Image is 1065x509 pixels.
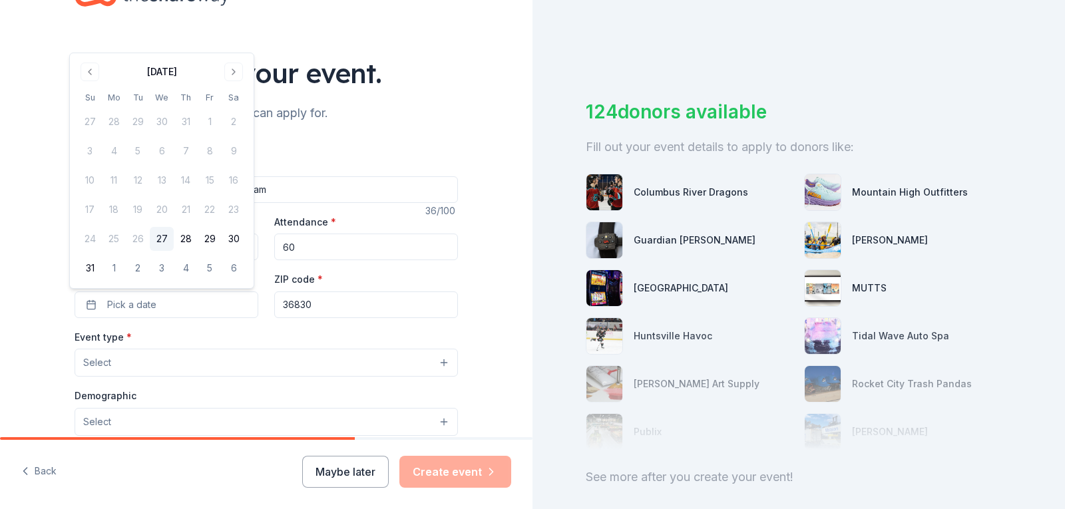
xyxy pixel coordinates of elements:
img: photo for Columbus River Dragons [586,174,622,210]
th: Thursday [174,90,198,104]
button: Back [21,458,57,486]
button: Select [75,349,458,377]
button: Go to previous month [81,63,99,81]
label: Event type [75,331,132,344]
th: Saturday [222,90,246,104]
input: Spring Fundraiser [75,176,458,203]
div: [DATE] [147,64,177,80]
button: 30 [222,227,246,251]
span: Select [83,414,111,430]
img: photo for MUTTS [805,270,841,306]
button: 27 [150,227,174,251]
button: 29 [198,227,222,251]
button: 3 [150,256,174,280]
th: Sunday [78,90,102,104]
div: 36 /100 [425,203,458,219]
div: [PERSON_NAME] [852,232,928,248]
th: Wednesday [150,90,174,104]
span: Select [83,355,111,371]
button: 28 [174,227,198,251]
label: Demographic [75,389,136,403]
button: 2 [126,256,150,280]
div: See more after you create your event! [586,466,1012,488]
div: MUTTS [852,280,887,296]
button: Pick a date [75,291,258,318]
div: Tell us about your event. [75,55,458,92]
img: photo for Mountain High Outfitters [805,174,841,210]
label: Attendance [274,216,336,229]
input: 20 [274,234,458,260]
input: 12345 (U.S. only) [274,291,458,318]
div: Fill out your event details to apply to donors like: [586,136,1012,158]
button: Maybe later [302,456,389,488]
div: Guardian [PERSON_NAME] [634,232,755,248]
th: Tuesday [126,90,150,104]
button: 1 [102,256,126,280]
div: Mountain High Outfitters [852,184,968,200]
img: photo for Montgomery Whitewater [805,222,841,258]
span: Pick a date [107,297,156,313]
button: Select [75,408,458,436]
div: 124 donors available [586,98,1012,126]
button: 4 [174,256,198,280]
img: photo for Guardian Angel Device [586,222,622,258]
th: Friday [198,90,222,104]
label: ZIP code [274,273,323,286]
img: photo for Wind Creek Hospitality [586,270,622,306]
div: Columbus River Dragons [634,184,748,200]
button: Go to next month [224,63,243,81]
button: 6 [222,256,246,280]
th: Monday [102,90,126,104]
div: [GEOGRAPHIC_DATA] [634,280,728,296]
button: 5 [198,256,222,280]
div: We'll find in-kind donations you can apply for. [75,102,458,124]
button: 31 [78,256,102,280]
